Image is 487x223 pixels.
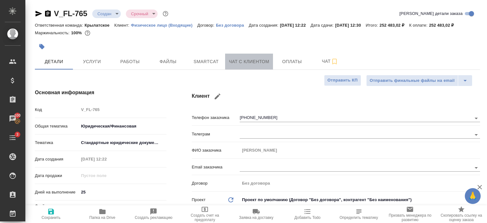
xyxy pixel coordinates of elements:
p: 252 483,02 ₽ [380,23,409,28]
span: Призвать менеджера по развитию [388,213,432,222]
button: Срочный [129,11,150,16]
button: Создать рекламацию [128,205,179,223]
p: Физическое лицо (Входящие) [131,23,198,28]
p: Телефон заказчика [192,115,240,121]
h4: Клиент [192,89,480,104]
input: Пустое поле [79,154,134,164]
input: Пустое поле [79,171,134,180]
button: Доп статусы указывают на важность/срочность заказа [161,10,170,18]
span: Заявка на доставку [239,215,273,220]
p: Email заказчика [192,164,240,170]
span: Услуги [77,58,107,66]
button: Добавить тэг [35,40,49,54]
p: Дата сдачи: [311,23,335,28]
button: Open [472,163,481,172]
input: Пустое поле [240,146,480,155]
p: Дата создания: [249,23,280,28]
span: 3 [12,131,22,138]
p: Ответственная команда: [35,23,85,28]
p: Договор: [197,23,216,28]
div: Стандартные юридические документы, договоры, уставы [79,137,166,148]
p: Дата создания [35,156,79,162]
span: Оплаты [277,58,307,66]
button: Open [472,114,481,123]
button: Папка на Drive [77,205,128,223]
div: Юридическая/Финансовая [79,121,166,132]
p: Клиент: [114,23,131,28]
input: ✎ Введи что-нибудь [79,187,166,197]
input: Пустое поле [240,179,480,188]
span: Чат [315,57,345,65]
button: Скопировать ссылку [44,10,52,17]
p: Проект [192,197,206,203]
p: Договор [192,180,240,187]
div: Проект по умолчанию (Договор "Без договора", контрагент "Без наименования") [240,194,480,205]
p: Дней на выполнение [35,189,79,195]
h4: Основная информация [35,89,166,96]
span: Папка на Drive [89,215,115,220]
p: [DATE] 12:30 [335,23,366,28]
div: Создан [126,10,158,18]
span: Сохранить [42,215,61,220]
p: 100% [71,30,83,35]
p: Без договора [216,23,249,28]
button: Отправить финальные файлы на email [366,75,458,86]
span: Отправить финальные файлы на email [370,77,455,84]
span: 🙏 [467,189,478,203]
input: Пустое поле [79,205,166,214]
span: Файлы [153,58,183,66]
svg: Подписаться [331,58,338,65]
button: Заявка на доставку [231,205,282,223]
span: Создать счет на предоплату [183,213,227,222]
p: Итого: [366,23,380,28]
span: Определить тематику [340,215,378,220]
button: Отправить КП [324,75,361,86]
div: split button [366,75,472,86]
p: К оплате: [409,23,429,28]
p: Телеграм [192,131,240,137]
span: Smartcat [191,58,221,66]
a: V_FL-765 [54,9,87,18]
p: Тематика [35,140,79,146]
button: Создан [95,11,113,16]
p: [DATE] 12:22 [280,23,311,28]
div: Создан [92,10,121,18]
button: Open [472,130,481,139]
button: Создать счет на предоплату [179,205,231,223]
span: Добавить Todo [295,215,321,220]
button: Скопировать ссылку для ЯМессенджера [35,10,42,17]
p: ФИО заказчика [192,147,240,154]
span: Чат с клиентом [229,58,269,66]
span: Скопировать ссылку на оценку заказа [439,213,483,222]
p: Крылатское [85,23,114,28]
input: Пустое поле [79,105,166,114]
p: Маржинальность: [35,30,71,35]
p: 252 483,02 ₽ [429,23,458,28]
span: [PERSON_NAME] детали заказа [399,10,463,17]
span: 100 [10,112,25,119]
a: 3 [2,130,24,146]
a: 100 [2,111,24,127]
button: Добавить Todo [282,205,333,223]
span: Создать рекламацию [135,215,172,220]
p: Код [35,107,79,113]
span: Детали [39,58,69,66]
p: Дней на выполнение (авт.) [35,203,79,216]
span: Работы [115,58,145,66]
a: Без договора [216,22,249,28]
button: Определить тематику [333,205,385,223]
a: Физическое лицо (Входящие) [131,22,198,28]
button: 🙏 [465,188,481,204]
button: Призвать менеджера по развитию [384,205,436,223]
button: 0.00 RUB; [83,29,92,37]
button: Сохранить [25,205,77,223]
p: Общая тематика [35,123,79,129]
button: Скопировать ссылку на оценку заказа [436,205,487,223]
span: Отправить КП [328,77,358,84]
p: Дата продажи [35,173,79,179]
